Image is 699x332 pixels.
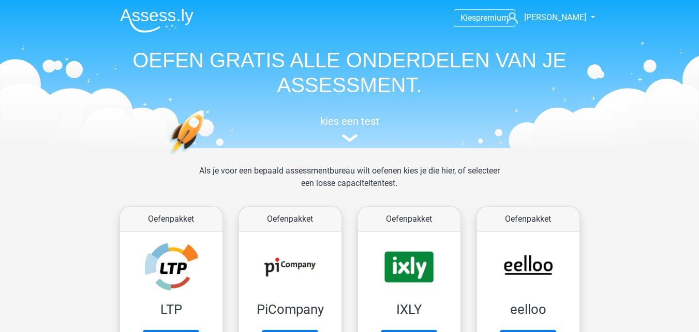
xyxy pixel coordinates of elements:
img: assessment [342,134,358,142]
a: kies een test [112,115,588,142]
span: Kies [460,13,476,23]
span: [PERSON_NAME] [524,12,586,22]
a: [PERSON_NAME] [502,11,587,24]
h1: OEFEN GRATIS ALLE ONDERDELEN VAN JE ASSESSMENT. [112,48,588,97]
img: Assessly [120,8,194,33]
span: premium [476,13,509,23]
img: oefenen [169,110,245,204]
h5: kies een test [112,115,588,127]
div: Als je voor een bepaald assessmentbureau wilt oefenen kies je die hier, of selecteer een losse ca... [191,165,508,202]
a: Kiespremium [454,11,515,25]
